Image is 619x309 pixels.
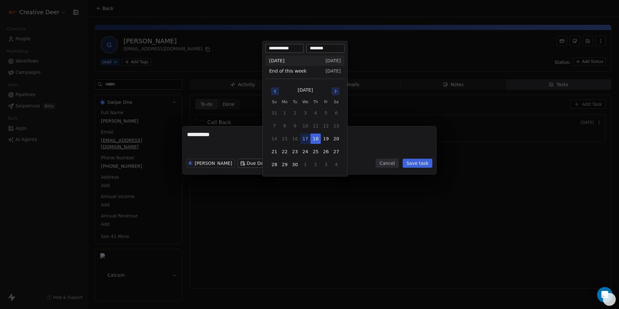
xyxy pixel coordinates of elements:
[290,146,300,157] button: 23
[290,99,300,105] th: Tuesday
[280,159,290,170] button: 29
[280,108,290,118] button: 1
[269,121,280,131] button: 7
[300,121,310,131] button: 10
[326,68,341,74] span: [DATE]
[300,99,310,105] th: Wednesday
[280,146,290,157] button: 22
[290,108,300,118] button: 2
[300,134,310,144] button: 17
[321,108,331,118] button: 5
[269,108,280,118] button: 31
[321,99,331,105] th: Friday
[310,134,321,144] button: 18
[321,121,331,131] button: 12
[300,146,310,157] button: 24
[269,159,280,170] button: 28
[290,159,300,170] button: 30
[269,68,307,74] span: End of this week
[331,146,341,157] button: 27
[298,87,313,94] div: [DATE]
[269,146,280,157] button: 21
[290,121,300,131] button: 9
[300,108,310,118] button: 3
[321,134,331,144] button: 19
[331,134,341,144] button: 20
[321,159,331,170] button: 3
[331,159,341,170] button: 4
[321,146,331,157] button: 26
[331,87,340,96] button: Go to next month
[331,121,341,131] button: 13
[300,159,310,170] button: 1
[326,57,341,64] span: [DATE]
[310,159,321,170] button: 2
[331,99,341,105] th: Saturday
[310,99,321,105] th: Thursday
[269,99,280,105] th: Sunday
[280,99,290,105] th: Monday
[269,134,280,144] button: 14
[290,134,300,144] button: 16
[310,108,321,118] button: 4
[310,121,321,131] button: 11
[269,57,284,64] span: [DATE]
[280,134,290,144] button: 15
[270,87,280,96] button: Go to previous month
[280,121,290,131] button: 8
[310,146,321,157] button: 25
[331,108,341,118] button: 6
